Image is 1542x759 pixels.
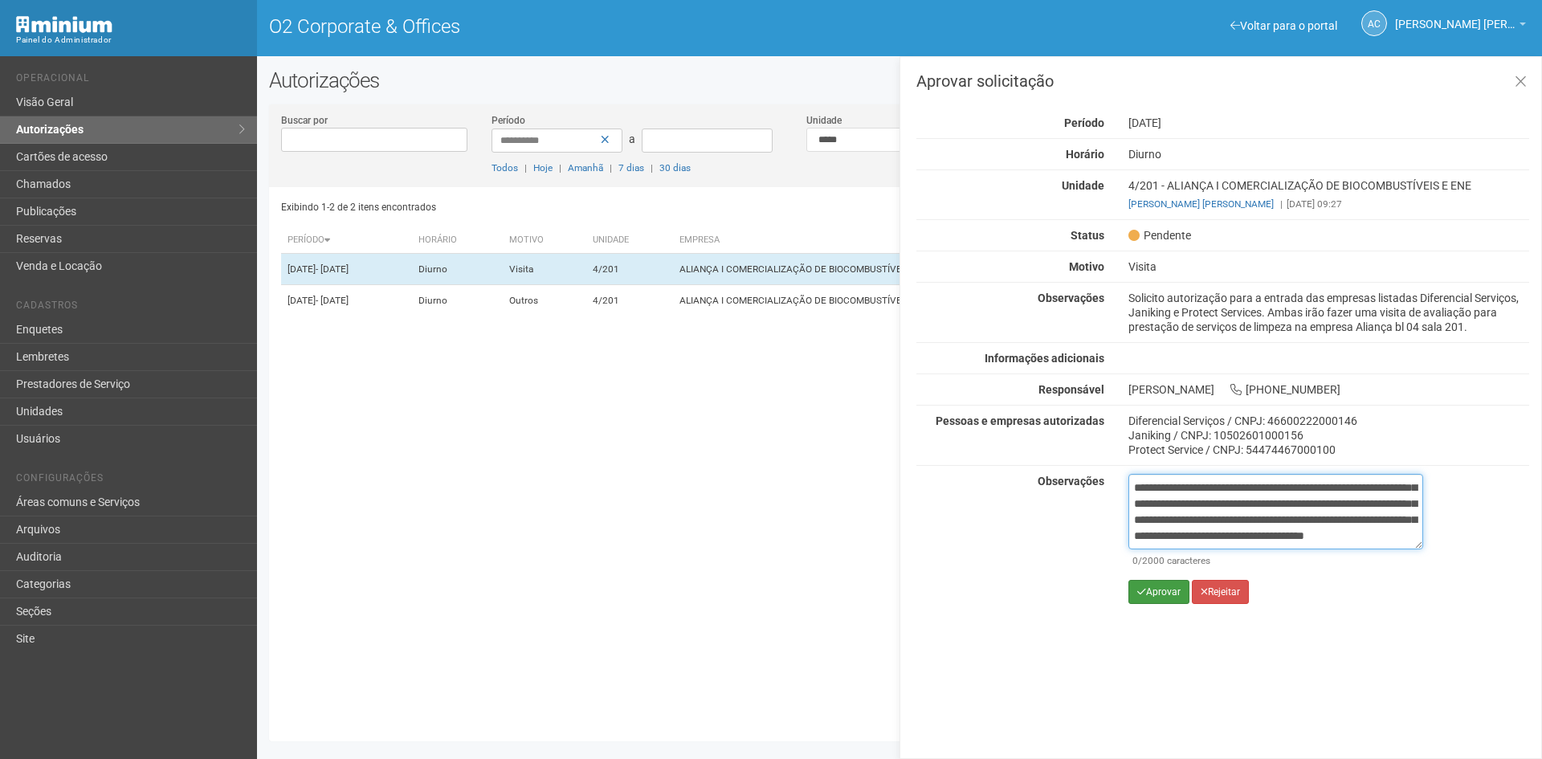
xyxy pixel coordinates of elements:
[806,113,842,128] label: Unidade
[412,285,503,316] td: Diurno
[503,254,586,285] td: Visita
[1128,414,1529,428] div: Diferencial Serviços / CNPJ: 46600222000146
[412,254,503,285] td: Diurno
[673,285,1153,316] td: ALIANÇA I COMERCIALIZAÇÃO DE BIOCOMBUSTÍVEIS E ENE
[1395,20,1526,33] a: [PERSON_NAME] [PERSON_NAME]
[1504,65,1537,100] a: Fechar
[1064,116,1104,129] strong: Período
[16,472,245,489] li: Configurações
[1230,19,1337,32] a: Voltar para o portal
[1128,428,1529,443] div: Janiking / CNPJ: 10502601000156
[281,285,412,316] td: [DATE]
[1038,383,1104,396] strong: Responsável
[533,162,553,173] a: Hoje
[629,133,635,145] span: a
[524,162,527,173] span: |
[1128,198,1274,210] a: [PERSON_NAME] [PERSON_NAME]
[559,162,561,173] span: |
[1361,10,1387,36] a: AC
[586,227,673,254] th: Unidade
[1116,259,1541,274] div: Visita
[503,285,586,316] td: Outros
[1066,148,1104,161] strong: Horário
[586,285,673,316] td: 4/201
[269,16,887,37] h1: O2 Corporate & Offices
[1128,580,1189,604] button: Aprovar
[659,162,691,173] a: 30 dias
[1128,197,1529,211] div: [DATE] 09:27
[316,295,349,306] span: - [DATE]
[281,227,412,254] th: Período
[1132,553,1419,568] div: /2000 caracteres
[269,68,1530,92] h2: Autorizações
[281,195,895,219] div: Exibindo 1-2 de 2 itens encontrados
[1128,443,1529,457] div: Protect Service / CNPJ: 54474467000100
[586,254,673,285] td: 4/201
[1116,291,1541,334] div: Solicito autorização para a entrada das empresas listadas Diferencial Serviços, Janiking e Protec...
[1116,147,1541,161] div: Diurno
[673,227,1153,254] th: Empresa
[985,352,1104,365] strong: Informações adicionais
[503,227,586,254] th: Motivo
[916,73,1529,89] h3: Aprovar solicitação
[281,254,412,285] td: [DATE]
[16,16,112,33] img: Minium
[1038,475,1104,488] strong: Observações
[16,300,245,316] li: Cadastros
[1062,179,1104,192] strong: Unidade
[618,162,644,173] a: 7 dias
[936,414,1104,427] strong: Pessoas e empresas autorizadas
[1069,260,1104,273] strong: Motivo
[1192,580,1249,604] button: Rejeitar
[492,113,525,128] label: Período
[316,263,349,275] span: - [DATE]
[492,162,518,173] a: Todos
[1116,178,1541,211] div: 4/201 - ALIANÇA I COMERCIALIZAÇÃO DE BIOCOMBUSTÍVEIS E ENE
[1132,555,1138,566] span: 0
[568,162,603,173] a: Amanhã
[16,72,245,89] li: Operacional
[610,162,612,173] span: |
[1395,2,1515,31] span: Ana Carla de Carvalho Silva
[412,227,503,254] th: Horário
[1128,228,1191,243] span: Pendente
[1038,292,1104,304] strong: Observações
[16,33,245,47] div: Painel do Administrador
[1280,198,1283,210] span: |
[1116,382,1541,397] div: [PERSON_NAME] [PHONE_NUMBER]
[281,113,328,128] label: Buscar por
[651,162,653,173] span: |
[1116,116,1541,130] div: [DATE]
[673,254,1153,285] td: ALIANÇA I COMERCIALIZAÇÃO DE BIOCOMBUSTÍVEIS E ENE
[1071,229,1104,242] strong: Status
